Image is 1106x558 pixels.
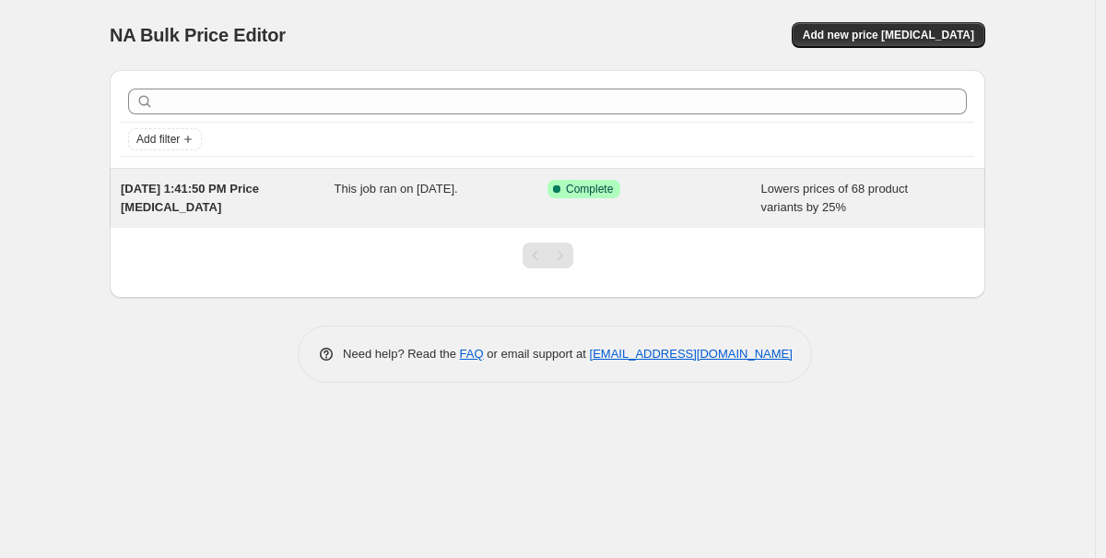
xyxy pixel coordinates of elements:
span: [DATE] 1:41:50 PM Price [MEDICAL_DATA] [121,182,259,214]
button: Add new price [MEDICAL_DATA] [792,22,985,48]
span: Complete [566,182,613,196]
span: Add filter [136,132,180,147]
a: [EMAIL_ADDRESS][DOMAIN_NAME] [590,347,793,361]
span: Add new price [MEDICAL_DATA] [803,28,974,42]
a: FAQ [460,347,484,361]
button: Add filter [128,128,202,150]
span: This job ran on [DATE]. [335,182,458,196]
span: Need help? Read the [343,347,460,361]
span: NA Bulk Price Editor [110,25,286,45]
span: or email support at [484,347,590,361]
nav: Pagination [523,243,573,268]
span: Lowers prices of 68 product variants by 25% [761,182,909,214]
